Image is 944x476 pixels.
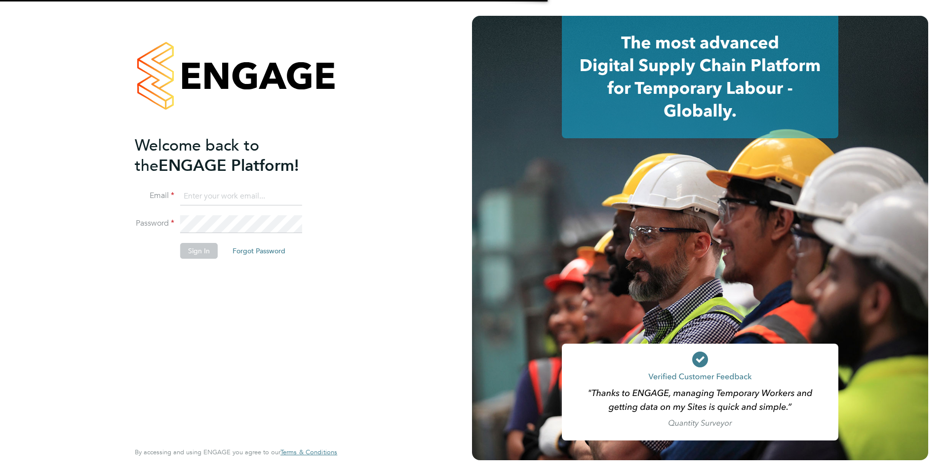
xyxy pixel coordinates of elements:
button: Sign In [180,243,218,259]
span: By accessing and using ENGAGE you agree to our [135,448,337,456]
span: Welcome back to the [135,136,259,175]
button: Forgot Password [225,243,293,259]
label: Email [135,191,174,201]
a: Terms & Conditions [280,448,337,456]
h2: ENGAGE Platform! [135,135,327,176]
label: Password [135,218,174,229]
input: Enter your work email... [180,188,302,205]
